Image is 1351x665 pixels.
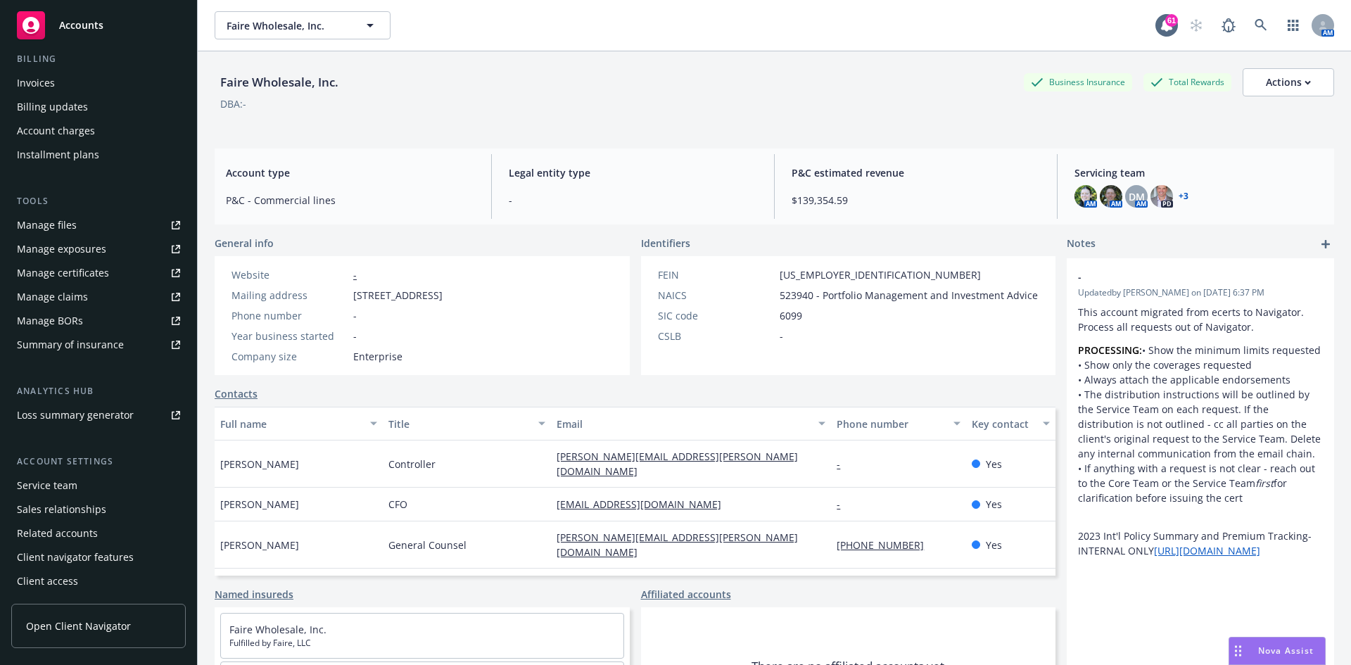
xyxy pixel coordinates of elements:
[1078,305,1323,334] p: This account migrated from ecerts to Navigator. Process all requests out of Navigator.
[1247,11,1275,39] a: Search
[1182,11,1210,39] a: Start snowing
[231,349,348,364] div: Company size
[17,570,78,593] div: Client access
[17,96,88,118] div: Billing updates
[17,120,95,142] div: Account charges
[837,417,944,431] div: Phone number
[986,538,1002,552] span: Yes
[1078,343,1323,505] p: • Show the minimum limits requested • Show only the coverages requested • Always attach the appli...
[658,329,774,343] div: CSLB
[1279,11,1307,39] a: Switch app
[1229,637,1326,665] button: Nova Assist
[831,407,965,441] button: Phone number
[11,334,186,356] a: Summary of insurance
[11,96,186,118] a: Billing updates
[11,214,186,236] a: Manage files
[1154,544,1260,557] a: [URL][DOMAIN_NAME]
[229,637,615,650] span: Fulfilled by Faire, LLC
[215,236,274,251] span: General info
[17,404,134,426] div: Loss summary generator
[11,286,186,308] a: Manage claims
[837,498,851,511] a: -
[509,165,757,180] span: Legal entity type
[11,522,186,545] a: Related accounts
[557,531,798,559] a: [PERSON_NAME][EMAIL_ADDRESS][PERSON_NAME][DOMAIN_NAME]
[1129,189,1145,204] span: DM
[551,407,831,441] button: Email
[1258,645,1314,657] span: Nova Assist
[215,386,258,401] a: Contacts
[1143,73,1231,91] div: Total Rewards
[972,417,1034,431] div: Key contact
[353,268,357,281] a: -
[11,570,186,593] a: Client access
[1214,11,1243,39] a: Report a Bug
[26,619,131,633] span: Open Client Navigator
[837,538,935,552] a: [PHONE_NUMBER]
[641,587,731,602] a: Affiliated accounts
[231,308,348,323] div: Phone number
[226,193,474,208] span: P&C - Commercial lines
[11,52,186,66] div: Billing
[509,193,757,208] span: -
[1024,73,1132,91] div: Business Insurance
[658,308,774,323] div: SIC code
[11,262,186,284] a: Manage certificates
[220,96,246,111] div: DBA: -
[1165,14,1178,27] div: 61
[557,417,810,431] div: Email
[986,497,1002,512] span: Yes
[11,384,186,398] div: Analytics hub
[1078,270,1286,284] span: -
[353,349,402,364] span: Enterprise
[557,450,798,478] a: [PERSON_NAME][EMAIL_ADDRESS][PERSON_NAME][DOMAIN_NAME]
[388,497,407,512] span: CFO
[229,623,326,636] a: Faire Wholesale, Inc.
[17,144,99,166] div: Installment plans
[1074,165,1323,180] span: Servicing team
[353,308,357,323] span: -
[11,72,186,94] a: Invoices
[780,329,783,343] span: -
[11,498,186,521] a: Sales relationships
[226,165,474,180] span: Account type
[986,457,1002,471] span: Yes
[353,329,357,343] span: -
[17,238,106,260] div: Manage exposures
[11,6,186,45] a: Accounts
[792,165,1040,180] span: P&C estimated revenue
[388,538,467,552] span: General Counsel
[220,457,299,471] span: [PERSON_NAME]
[11,310,186,332] a: Manage BORs
[966,407,1055,441] button: Key contact
[11,238,186,260] a: Manage exposures
[388,457,436,471] span: Controller
[1078,343,1142,357] strong: PROCESSING:
[780,267,981,282] span: [US_EMPLOYER_IDENTIFICATION_NUMBER]
[215,11,391,39] button: Faire Wholesale, Inc.
[1067,236,1096,253] span: Notes
[1255,476,1274,490] em: first
[17,72,55,94] div: Invoices
[641,236,690,251] span: Identifiers
[792,193,1040,208] span: $139,354.59
[220,538,299,552] span: [PERSON_NAME]
[17,546,134,569] div: Client navigator features
[658,267,774,282] div: FEIN
[1179,192,1188,201] a: +3
[11,120,186,142] a: Account charges
[11,455,186,469] div: Account settings
[1100,185,1122,208] img: photo
[658,288,774,303] div: NAICS
[11,546,186,569] a: Client navigator features
[17,310,83,332] div: Manage BORs
[17,474,77,497] div: Service team
[11,144,186,166] a: Installment plans
[1150,185,1173,208] img: photo
[383,407,551,441] button: Title
[11,474,186,497] a: Service team
[227,18,348,33] span: Faire Wholesale, Inc.
[215,73,344,91] div: Faire Wholesale, Inc.
[231,267,348,282] div: Website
